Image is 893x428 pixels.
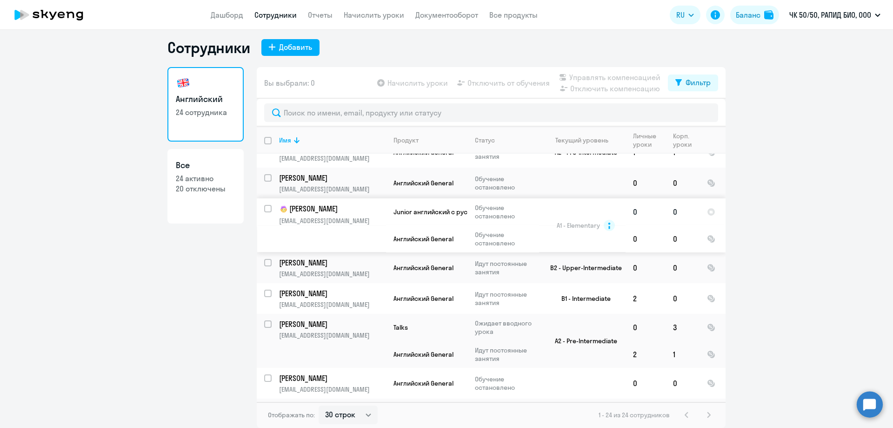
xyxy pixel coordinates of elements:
[279,288,386,299] a: [PERSON_NAME]
[626,314,666,341] td: 0
[279,185,386,193] p: [EMAIL_ADDRESS][DOMAIN_NAME]
[279,270,386,278] p: [EMAIL_ADDRESS][DOMAIN_NAME]
[666,341,700,368] td: 1
[539,314,626,368] td: A2 - Pre-Intermediate
[666,368,700,399] td: 0
[393,294,453,303] span: Английский General
[475,319,539,336] p: Ожидает вводного урока
[415,10,478,20] a: Документооборот
[666,225,700,252] td: 0
[668,75,718,91] button: Фильтр
[555,136,608,144] div: Текущий уровень
[268,411,315,419] span: Отображать по:
[176,107,235,117] p: 24 сотрудника
[785,4,885,26] button: ЧК 50/50, РАПИД БИО, ООО
[279,173,386,183] a: [PERSON_NAME]
[176,159,235,171] h3: Все
[176,183,235,194] p: 20 отключены
[393,323,408,332] span: Talks
[279,300,386,309] p: [EMAIL_ADDRESS][DOMAIN_NAME]
[279,258,386,268] a: [PERSON_NAME]
[167,38,250,57] h1: Сотрудники
[254,10,297,20] a: Сотрудники
[626,341,666,368] td: 2
[279,154,386,163] p: [EMAIL_ADDRESS][DOMAIN_NAME]
[279,319,384,329] p: [PERSON_NAME]
[264,103,718,122] input: Поиск по имени, email, продукту или статусу
[176,75,191,90] img: english
[736,9,760,20] div: Баланс
[475,204,539,220] p: Обучение остановлено
[475,136,495,144] div: Статус
[666,198,700,225] td: 0
[264,77,315,88] span: Вы выбрали: 0
[764,10,773,20] img: balance
[475,290,539,307] p: Идут постоянные занятия
[279,373,384,383] p: [PERSON_NAME]
[475,375,539,392] p: Обучение остановлено
[279,136,291,144] div: Имя
[176,173,235,183] p: 24 активно
[666,168,700,198] td: 0
[393,264,453,272] span: Английский General
[176,93,235,105] h3: Английский
[279,204,384,215] p: [PERSON_NAME]
[539,252,626,283] td: B2 - Upper-Intermediate
[308,10,333,20] a: Отчеты
[279,331,386,340] p: [EMAIL_ADDRESS][DOMAIN_NAME]
[626,368,666,399] td: 0
[393,379,453,387] span: Английский General
[539,283,626,314] td: B1 - Intermediate
[475,259,539,276] p: Идут постоянные занятия
[279,258,384,268] p: [PERSON_NAME]
[279,373,386,383] a: [PERSON_NAME]
[670,6,700,24] button: RU
[730,6,779,24] button: Балансbalance
[626,252,666,283] td: 0
[279,136,386,144] div: Имя
[393,179,453,187] span: Английский General
[344,10,404,20] a: Начислить уроки
[626,283,666,314] td: 2
[789,9,871,20] p: ЧК 50/50, РАПИД БИО, ООО
[557,221,600,230] span: A1 - Elementary
[676,9,685,20] span: RU
[489,10,538,20] a: Все продукты
[686,77,711,88] div: Фильтр
[261,39,320,56] button: Добавить
[666,283,700,314] td: 0
[167,67,244,142] a: Английский24 сотрудника
[279,319,386,329] a: [PERSON_NAME]
[279,288,384,299] p: [PERSON_NAME]
[211,10,243,20] a: Дашборд
[599,411,670,419] span: 1 - 24 из 24 сотрудников
[279,204,288,214] img: child
[167,149,244,224] a: Все24 активно20 отключены
[393,350,453,359] span: Английский General
[393,235,453,243] span: Английский General
[279,41,312,53] div: Добавить
[633,132,665,149] div: Личные уроки
[475,175,539,191] p: Обучение остановлено
[626,225,666,252] td: 0
[666,314,700,341] td: 3
[279,385,386,394] p: [EMAIL_ADDRESS][DOMAIN_NAME]
[626,168,666,198] td: 0
[475,231,539,247] p: Обучение остановлено
[279,173,384,183] p: [PERSON_NAME]
[279,217,386,225] p: [EMAIL_ADDRESS][DOMAIN_NAME]
[546,136,625,144] div: Текущий уровень
[279,204,386,215] a: child[PERSON_NAME]
[673,132,699,149] div: Корп. уроки
[393,136,419,144] div: Продукт
[475,346,539,363] p: Идут постоянные занятия
[393,208,568,216] span: Junior английский с русскоговорящим преподавателем
[626,198,666,225] td: 0
[666,252,700,283] td: 0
